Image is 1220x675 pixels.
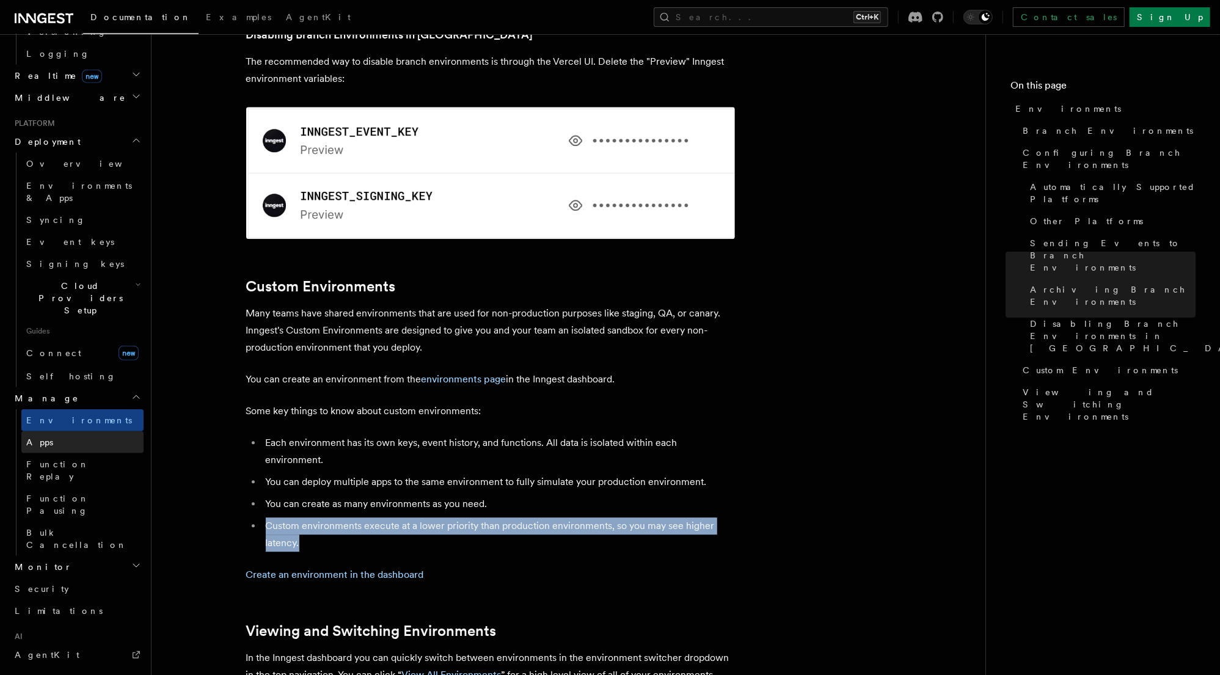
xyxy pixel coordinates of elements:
a: Archiving Branch Environments [1025,279,1196,313]
a: Viewing and Switching Environments [1018,381,1196,428]
a: Logging [21,43,144,65]
span: Viewing and Switching Environments [1023,386,1196,423]
span: Self hosting [26,371,116,381]
a: Custom Environments [1018,359,1196,381]
span: AgentKit [286,12,351,22]
span: Logging [26,49,90,59]
a: Branch Environments [1018,120,1196,142]
span: Function Replay [26,459,89,481]
a: Create an environment in the dashboard [246,569,424,580]
a: AgentKit [10,644,144,666]
a: Signing keys [21,253,144,275]
img: Vercel environment keys [246,107,735,239]
kbd: Ctrl+K [853,11,881,23]
button: Toggle dark mode [963,10,993,24]
li: Custom environments execute at a lower priority than production environments, so you may see high... [262,517,735,552]
span: Automatically Supported Platforms [1030,181,1196,205]
span: Event keys [26,237,114,247]
a: Security [10,578,144,600]
span: Environments [1015,103,1121,115]
div: Deployment [10,153,144,387]
a: Sign Up [1130,7,1210,27]
span: Examples [206,12,271,22]
span: Documentation [90,12,191,22]
a: Automatically Supported Platforms [1025,176,1196,210]
span: Syncing [26,215,86,225]
p: The recommended way to disable branch environments is through the Vercel UI. Delete the "Preview"... [246,53,735,239]
a: Other Platforms [1025,210,1196,232]
a: Viewing and Switching Environments [246,622,497,640]
a: Function Pausing [21,487,144,522]
span: new [82,70,102,83]
p: Many teams have shared environments that are used for non-production purposes like staging, QA, o... [246,305,735,356]
a: environments page [422,373,506,385]
button: Middleware [10,87,144,109]
a: Apps [21,431,144,453]
span: Configuring Branch Environments [1023,147,1196,171]
button: Realtimenew [10,65,144,87]
a: Environments & Apps [21,175,144,209]
a: Overview [21,153,144,175]
a: Environments [1010,98,1196,120]
button: Manage [10,387,144,409]
button: Deployment [10,131,144,153]
a: Custom Environments [246,278,396,295]
span: Other Platforms [1030,215,1143,227]
span: Connect [26,348,81,358]
span: Deployment [10,136,81,148]
span: Archiving Branch Environments [1030,283,1196,308]
span: Custom Environments [1023,364,1178,376]
button: Cloud Providers Setup [21,275,144,321]
li: You can create as many environments as you need. [262,495,735,513]
a: Disabling Branch Environments in [GEOGRAPHIC_DATA] [246,26,533,43]
span: Apps [26,437,53,447]
h4: On this page [1010,78,1196,98]
a: AgentKit [279,4,358,33]
a: Sending Events to Branch Environments [1025,232,1196,279]
li: Each environment has its own keys, event history, and functions. All data is isolated within each... [262,434,735,469]
a: Contact sales [1013,7,1125,27]
a: Bulk Cancellation [21,522,144,556]
a: Documentation [83,4,199,34]
span: Function Pausing [26,494,89,516]
a: Environments [21,409,144,431]
span: Bulk Cancellation [26,528,127,550]
span: Security [15,584,69,594]
span: Platform [10,119,55,128]
span: Environments & Apps [26,181,132,203]
span: Guides [21,321,144,341]
a: Self hosting [21,365,144,387]
p: You can create an environment from the in the Inngest dashboard. [246,371,735,388]
span: Realtime [10,70,102,82]
a: Examples [199,4,279,33]
button: Search...Ctrl+K [654,7,888,27]
span: Environments [26,415,132,425]
span: AgentKit [15,650,79,660]
span: Limitations [15,606,103,616]
a: Configuring Branch Environments [1018,142,1196,176]
a: Function Replay [21,453,144,487]
a: Event keys [21,231,144,253]
button: Monitor [10,556,144,578]
a: Connectnew [21,341,144,365]
p: Some key things to know about custom environments: [246,403,735,420]
span: Overview [26,159,152,169]
span: Cloud Providers Setup [21,280,135,316]
span: Signing keys [26,259,124,269]
span: AI [10,632,23,641]
span: Sending Events to Branch Environments [1030,237,1196,274]
a: Disabling Branch Environments in [GEOGRAPHIC_DATA] [1025,313,1196,359]
div: Manage [10,409,144,556]
span: new [119,346,139,360]
span: Middleware [10,92,126,104]
span: Branch Environments [1023,125,1193,137]
a: Syncing [21,209,144,231]
li: You can deploy multiple apps to the same environment to fully simulate your production environment. [262,473,735,491]
a: Limitations [10,600,144,622]
span: Manage [10,392,79,404]
span: Monitor [10,561,72,573]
